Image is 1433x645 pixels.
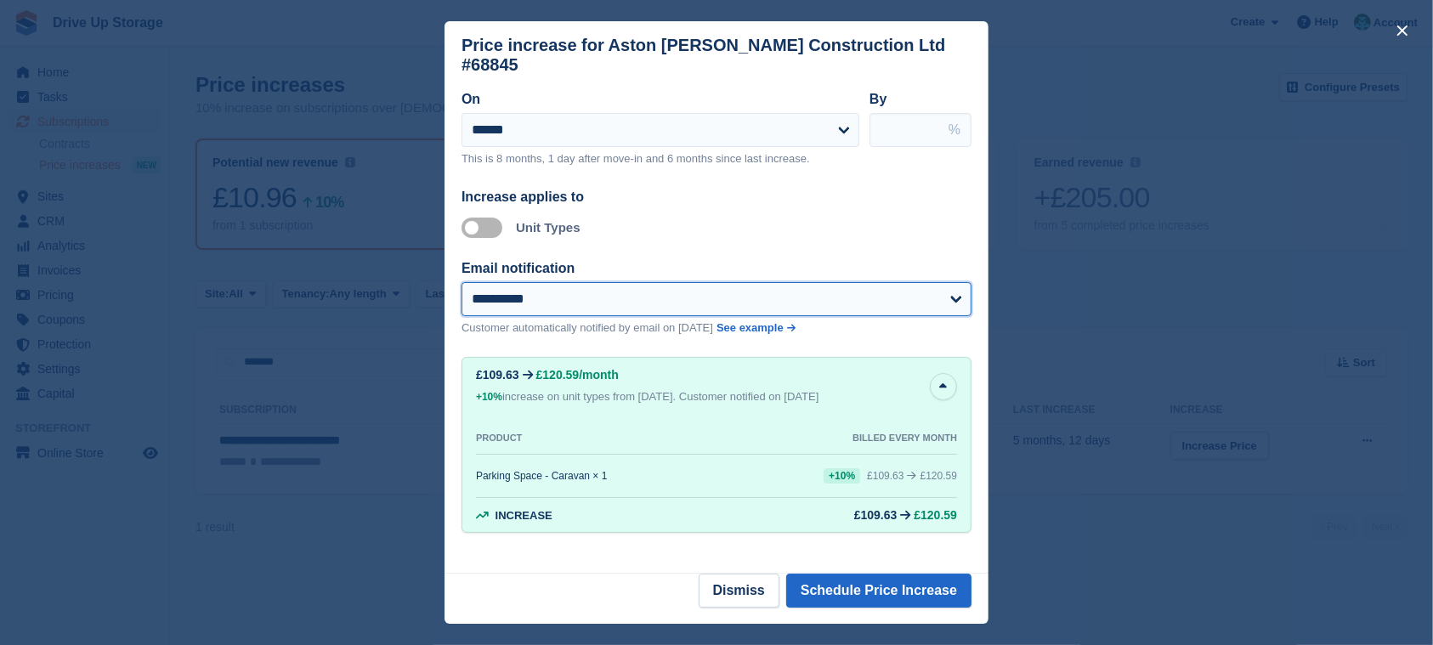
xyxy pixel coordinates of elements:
[462,320,713,337] p: Customer automatically notified by email on [DATE]
[476,388,502,405] div: +10%
[462,187,971,207] div: Increase applies to
[716,320,796,337] a: See example
[462,150,859,167] p: This is 8 months, 1 day after move-in and 6 months since last increase.
[462,92,480,106] label: On
[824,468,860,484] div: +10%
[699,574,779,608] button: Dismiss
[462,36,971,75] div: Price increase for Aston [PERSON_NAME] Construction Ltd #68845
[516,220,581,235] label: Unit Types
[579,368,619,382] span: /month
[716,321,784,334] span: See example
[786,574,971,608] button: Schedule Price Increase
[914,508,957,522] span: £120.59
[852,433,957,444] div: BILLED EVERY MONTH
[869,92,886,106] label: By
[462,261,575,275] label: Email notification
[920,470,957,482] span: £120.59
[679,390,819,403] span: Customer notified on [DATE]
[476,470,607,482] div: Parking Space - Caravan × 1
[476,368,519,382] div: £109.63
[536,368,580,382] span: £120.59
[867,470,903,482] div: £109.63
[854,508,898,522] div: £109.63
[476,390,676,403] span: increase on unit types from [DATE].
[476,433,522,444] div: PRODUCT
[462,227,509,229] label: Apply to unit types
[496,509,552,522] span: Increase
[1389,17,1416,44] button: close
